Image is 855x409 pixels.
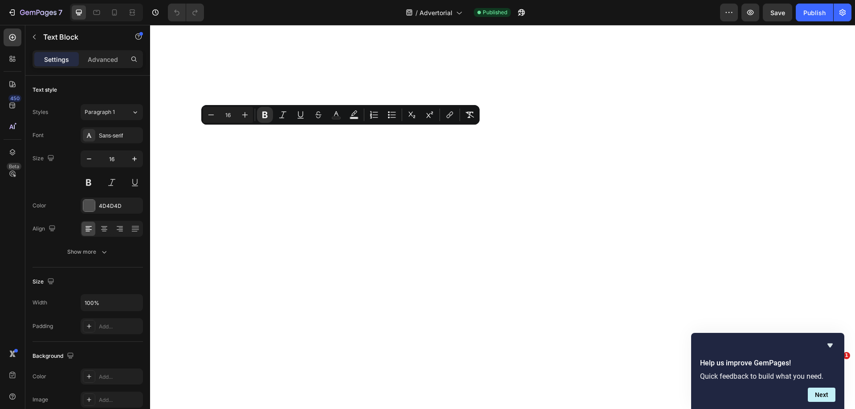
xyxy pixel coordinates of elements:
[33,350,76,362] div: Background
[4,4,66,21] button: 7
[33,86,57,94] div: Text style
[99,202,141,210] div: 4D4D4D
[67,247,109,256] div: Show more
[33,373,46,381] div: Color
[803,8,826,17] div: Publish
[33,276,56,288] div: Size
[44,55,69,64] p: Settings
[33,396,48,404] div: Image
[33,108,48,116] div: Styles
[88,55,118,64] p: Advanced
[796,4,833,21] button: Publish
[33,299,47,307] div: Width
[770,9,785,16] span: Save
[419,8,452,17] span: Advertorial
[763,4,792,21] button: Save
[33,322,53,330] div: Padding
[99,323,141,331] div: Add...
[81,104,143,120] button: Paragraph 1
[33,223,57,235] div: Align
[700,340,835,402] div: Help us improve GemPages!
[58,7,62,18] p: 7
[99,132,141,140] div: Sans-serif
[99,396,141,404] div: Add...
[825,340,835,351] button: Hide survey
[483,8,507,16] span: Published
[843,352,850,359] span: 1
[33,153,56,165] div: Size
[8,95,21,102] div: 450
[700,372,835,381] p: Quick feedback to build what you need.
[150,25,855,409] iframe: Design area
[7,163,21,170] div: Beta
[700,358,835,369] h2: Help us improve GemPages!
[168,4,204,21] div: Undo/Redo
[808,388,835,402] button: Next question
[33,244,143,260] button: Show more
[99,373,141,381] div: Add...
[33,202,46,210] div: Color
[33,131,44,139] div: Font
[81,295,142,311] input: Auto
[201,105,480,125] div: Editor contextual toolbar
[85,108,115,116] span: Paragraph 1
[415,8,418,17] span: /
[43,32,119,42] p: Text Block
